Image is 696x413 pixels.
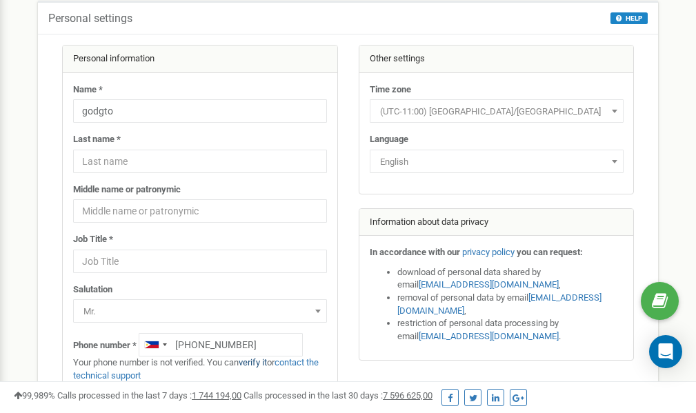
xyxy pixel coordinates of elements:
[370,133,408,146] label: Language
[419,331,559,341] a: [EMAIL_ADDRESS][DOMAIN_NAME]
[462,247,515,257] a: privacy policy
[239,357,267,367] a: verify it
[48,12,132,25] h5: Personal settings
[57,390,241,401] span: Calls processed in the last 7 days :
[73,199,327,223] input: Middle name or patronymic
[73,233,113,246] label: Job Title *
[370,247,460,257] strong: In accordance with our
[359,46,634,73] div: Other settings
[192,390,241,401] u: 1 744 194,00
[73,356,327,382] p: Your phone number is not verified. You can or
[139,334,171,356] div: Telephone country code
[649,335,682,368] div: Open Intercom Messenger
[243,390,432,401] span: Calls processed in the last 30 days :
[370,150,624,173] span: English
[370,83,411,97] label: Time zone
[63,46,337,73] div: Personal information
[73,99,327,123] input: Name
[397,266,624,292] li: download of personal data shared by email ,
[139,333,303,356] input: +1-800-555-55-55
[73,299,327,323] span: Mr.
[73,150,327,173] input: Last name
[397,292,601,316] a: [EMAIL_ADDRESS][DOMAIN_NAME]
[359,209,634,236] div: Information about data privacy
[375,102,619,121] span: (UTC-11:00) Pacific/Midway
[397,292,624,317] li: removal of personal data by email ,
[73,339,137,352] label: Phone number *
[610,12,648,24] button: HELP
[397,317,624,343] li: restriction of personal data processing by email .
[73,250,327,273] input: Job Title
[73,133,121,146] label: Last name *
[383,390,432,401] u: 7 596 625,00
[73,183,181,197] label: Middle name or patronymic
[370,99,624,123] span: (UTC-11:00) Pacific/Midway
[419,279,559,290] a: [EMAIL_ADDRESS][DOMAIN_NAME]
[73,283,112,296] label: Salutation
[73,83,103,97] label: Name *
[14,390,55,401] span: 99,989%
[375,152,619,172] span: English
[73,357,319,381] a: contact the technical support
[78,302,322,321] span: Mr.
[517,247,583,257] strong: you can request:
